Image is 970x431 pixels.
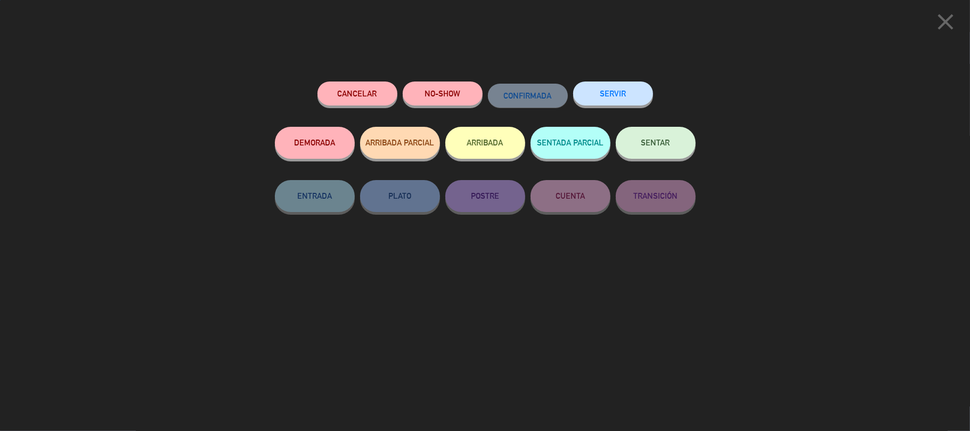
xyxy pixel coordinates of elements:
[317,82,397,105] button: Cancelar
[445,180,525,212] button: POSTRE
[360,180,440,212] button: PLATO
[275,127,355,159] button: DEMORADA
[360,127,440,159] button: ARRIBADA PARCIAL
[403,82,483,105] button: NO-SHOW
[445,127,525,159] button: ARRIBADA
[504,91,552,100] span: CONFIRMADA
[573,82,653,105] button: SERVIR
[365,138,434,147] span: ARRIBADA PARCIAL
[932,9,959,35] i: close
[531,127,610,159] button: SENTADA PARCIAL
[929,8,962,39] button: close
[641,138,670,147] span: SENTAR
[488,84,568,108] button: CONFIRMADA
[616,180,696,212] button: TRANSICIÓN
[275,180,355,212] button: ENTRADA
[616,127,696,159] button: SENTAR
[531,180,610,212] button: CUENTA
